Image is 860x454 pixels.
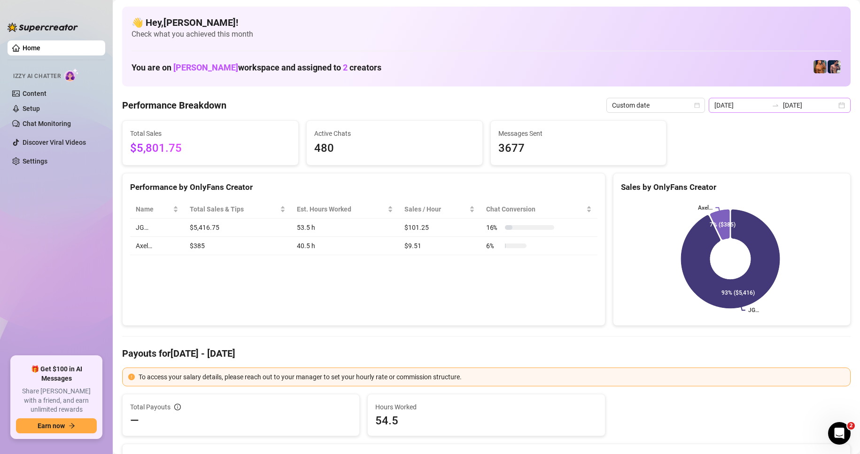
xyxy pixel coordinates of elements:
[184,219,291,237] td: $5,416.75
[184,237,291,255] td: $385
[399,237,480,255] td: $9.51
[694,102,700,108] span: calendar
[314,140,475,157] span: 480
[486,241,501,251] span: 6 %
[132,16,841,29] h4: 👋 Hey, [PERSON_NAME] !
[828,60,841,73] img: Axel
[375,402,597,412] span: Hours Worked
[399,219,480,237] td: $101.25
[130,402,170,412] span: Total Payouts
[498,140,659,157] span: 3677
[399,200,480,219] th: Sales / Hour
[174,404,181,410] span: info-circle
[291,219,399,237] td: 53.5 h
[486,222,501,233] span: 16 %
[64,68,79,82] img: AI Chatter
[38,422,65,430] span: Earn now
[828,422,851,445] iframe: Intercom live chat
[847,422,855,430] span: 2
[498,128,659,139] span: Messages Sent
[23,139,86,146] a: Discover Viral Videos
[128,374,135,380] span: exclamation-circle
[69,423,75,429] span: arrow-right
[184,200,291,219] th: Total Sales & Tips
[173,63,238,72] span: [PERSON_NAME]
[772,102,779,109] span: to
[291,237,399,255] td: 40.5 h
[16,418,97,433] button: Earn nowarrow-right
[139,372,845,382] div: To access your salary details, please reach out to your manager to set your hourly rate or commis...
[404,204,467,214] span: Sales / Hour
[130,200,184,219] th: Name
[132,63,381,73] h1: You are on workspace and assigned to creators
[122,99,226,112] h4: Performance Breakdown
[480,200,597,219] th: Chat Conversion
[130,140,291,157] span: $5,801.75
[748,307,759,313] text: JG…
[190,204,278,214] span: Total Sales & Tips
[130,219,184,237] td: JG…
[23,105,40,112] a: Setup
[772,102,779,109] span: swap-right
[132,29,841,39] span: Check what you achieved this month
[23,90,46,97] a: Content
[714,100,768,110] input: Start date
[130,413,139,428] span: —
[130,237,184,255] td: Axel…
[122,347,851,360] h4: Payouts for [DATE] - [DATE]
[314,128,475,139] span: Active Chats
[621,181,843,194] div: Sales by OnlyFans Creator
[23,120,71,127] a: Chat Monitoring
[343,63,348,72] span: 2
[16,365,97,383] span: 🎁 Get $100 in AI Messages
[814,60,827,73] img: JG
[375,413,597,428] span: 54.5
[23,44,40,52] a: Home
[698,204,713,211] text: Axel…
[16,387,97,415] span: Share [PERSON_NAME] with a friend, and earn unlimited rewards
[130,128,291,139] span: Total Sales
[783,100,837,110] input: End date
[612,98,699,112] span: Custom date
[486,204,584,214] span: Chat Conversion
[13,72,61,81] span: Izzy AI Chatter
[130,181,597,194] div: Performance by OnlyFans Creator
[23,157,47,165] a: Settings
[8,23,78,32] img: logo-BBDzfeDw.svg
[297,204,386,214] div: Est. Hours Worked
[136,204,171,214] span: Name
